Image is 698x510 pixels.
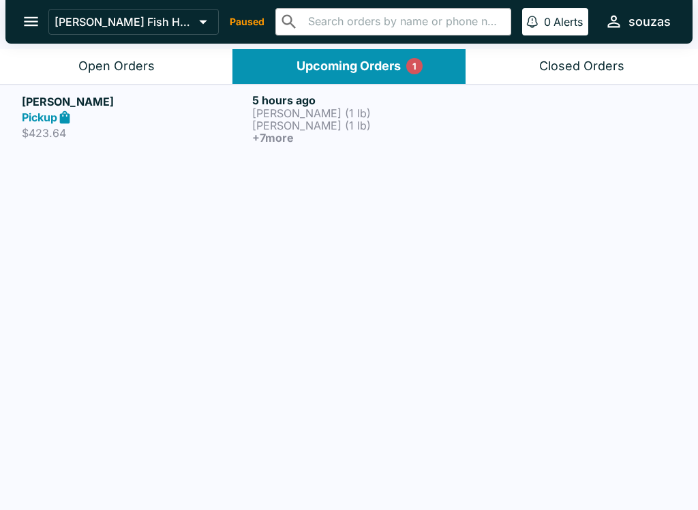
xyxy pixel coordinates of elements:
[252,107,477,119] p: [PERSON_NAME] (1 lb)
[297,59,401,74] div: Upcoming Orders
[553,15,583,29] p: Alerts
[539,59,624,74] div: Closed Orders
[628,14,671,30] div: souzas
[252,132,477,144] h6: + 7 more
[14,4,48,39] button: open drawer
[599,7,676,36] button: souzas
[78,59,155,74] div: Open Orders
[544,15,551,29] p: 0
[48,9,219,35] button: [PERSON_NAME] Fish House
[22,126,247,140] p: $423.64
[412,59,416,73] p: 1
[22,93,247,110] h5: [PERSON_NAME]
[55,15,194,29] p: [PERSON_NAME] Fish House
[230,15,264,29] p: Paused
[252,119,477,132] p: [PERSON_NAME] (1 lb)
[252,93,477,107] h6: 5 hours ago
[304,12,505,31] input: Search orders by name or phone number
[22,110,57,124] strong: Pickup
